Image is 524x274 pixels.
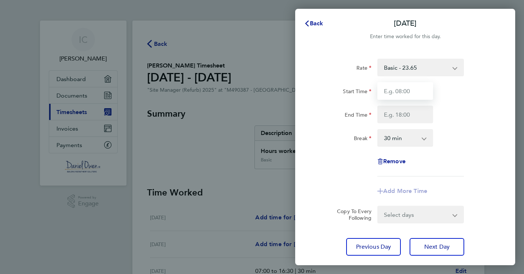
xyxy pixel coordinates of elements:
[356,65,371,73] label: Rate
[346,238,401,256] button: Previous Day
[345,112,371,120] label: End Time
[354,135,371,144] label: Break
[377,158,406,164] button: Remove
[394,18,417,29] p: [DATE]
[295,32,515,41] div: Enter time worked for this day.
[331,208,371,221] label: Copy To Every Following
[383,158,406,165] span: Remove
[310,20,323,27] span: Back
[377,82,433,100] input: E.g. 08:00
[356,243,391,251] span: Previous Day
[297,16,331,31] button: Back
[377,106,433,123] input: E.g. 18:00
[410,238,464,256] button: Next Day
[343,88,371,97] label: Start Time
[424,243,450,251] span: Next Day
